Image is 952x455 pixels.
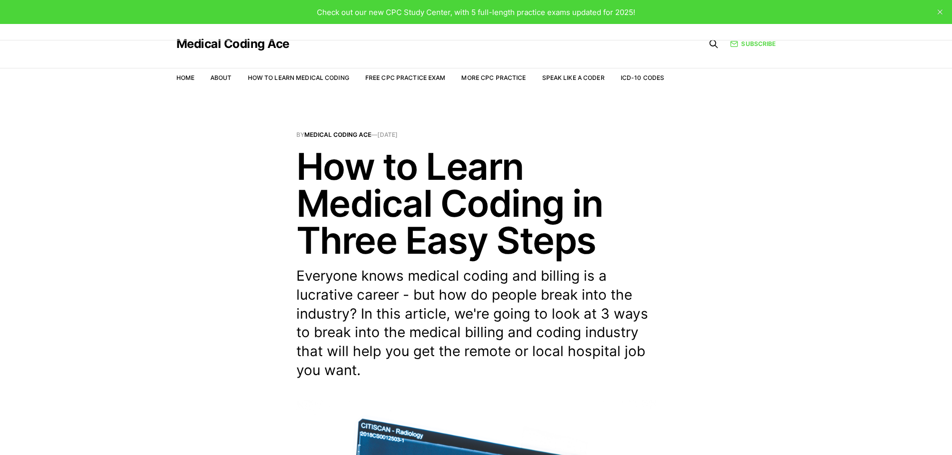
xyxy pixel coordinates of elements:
[296,148,656,259] h1: How to Learn Medical Coding in Three Easy Steps
[304,131,371,138] a: Medical Coding Ace
[210,74,232,81] a: About
[621,74,664,81] a: ICD-10 Codes
[365,74,446,81] a: Free CPC Practice Exam
[789,406,952,455] iframe: portal-trigger
[296,267,656,380] p: Everyone knows medical coding and billing is a lucrative career - but how do people break into th...
[317,7,635,17] span: Check out our new CPC Study Center, with 5 full-length practice exams updated for 2025!
[176,74,194,81] a: Home
[461,74,526,81] a: More CPC Practice
[377,131,398,138] time: [DATE]
[296,132,656,138] span: By —
[542,74,605,81] a: Speak Like a Coder
[932,4,948,20] button: close
[248,74,349,81] a: How to Learn Medical Coding
[176,38,289,50] a: Medical Coding Ace
[730,39,776,48] a: Subscribe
